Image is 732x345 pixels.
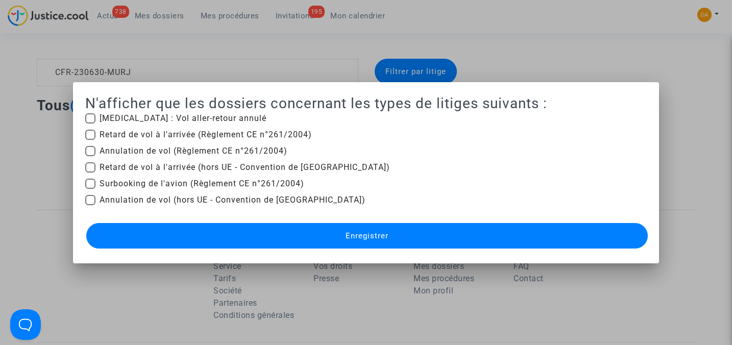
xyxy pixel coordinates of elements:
[100,112,266,125] span: [MEDICAL_DATA] : Vol aller-retour annulé
[100,161,390,174] span: Retard de vol à l'arrivée (hors UE - Convention de [GEOGRAPHIC_DATA])
[100,194,365,206] span: Annulation de vol (hors UE - Convention de [GEOGRAPHIC_DATA])
[10,309,41,340] iframe: Help Scout Beacon - Open
[100,178,304,190] span: Surbooking de l'avion (Règlement CE n°261/2004)
[85,94,646,112] h2: N'afficher que les dossiers concernant les types de litiges suivants :
[100,129,312,141] span: Retard de vol à l'arrivée (Règlement CE n°261/2004)
[100,145,287,157] span: Annulation de vol (Règlement CE n°261/2004)
[86,223,647,249] button: Enregistrer
[346,231,388,240] span: Enregistrer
